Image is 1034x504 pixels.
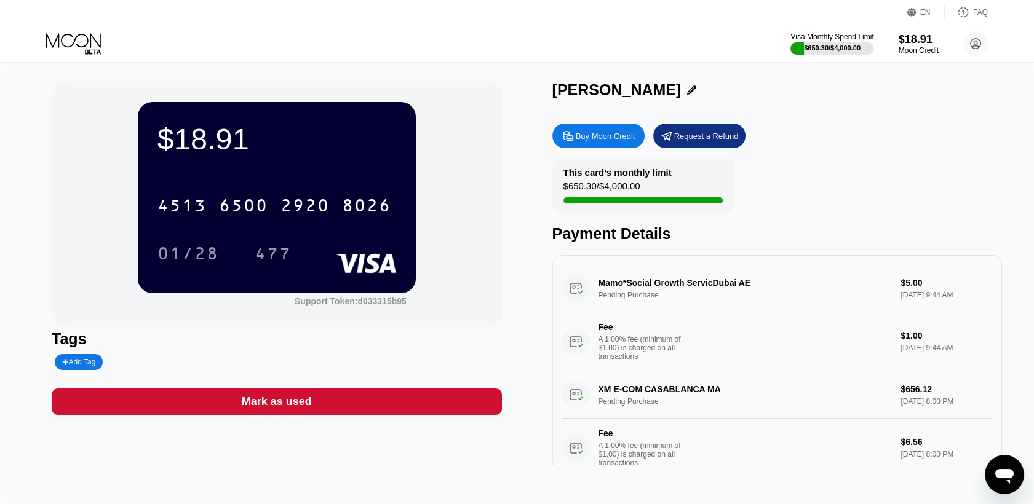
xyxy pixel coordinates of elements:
div: This card’s monthly limit [563,167,672,178]
div: 01/28 [148,238,228,269]
div: $650.30 / $4,000.00 [804,44,861,52]
div: Visa Monthly Spend Limit$650.30/$4,000.00 [790,33,873,55]
div: Visa Monthly Spend Limit [790,33,873,41]
div: [DATE] 9:44 AM [901,344,992,352]
div: Mark as used [242,395,312,409]
div: $18.91Moon Credit [899,33,939,55]
div: EN [907,6,945,18]
div: Fee [599,322,685,332]
div: Mark as used [52,388,501,415]
div: Add Tag [55,354,103,370]
div: Buy Moon Credit [552,124,645,148]
div: 477 [255,245,292,265]
div: Support Token: d033315b95 [295,296,407,306]
div: [DATE] 8:00 PM [901,450,992,459]
div: Moon Credit [899,46,939,55]
div: Support Token:d033315b95 [295,296,407,306]
div: $18.91 [157,122,396,156]
div: $1.00 [901,331,992,341]
div: Buy Moon Credit [576,131,635,141]
div: 2920 [280,197,330,217]
div: Request a Refund [674,131,739,141]
iframe: Button to launch messaging window, conversation in progress [985,455,1024,494]
div: 8026 [342,197,391,217]
div: $18.91 [899,33,939,46]
div: A 1.00% fee (minimum of $1.00) is charged on all transactions [599,335,691,361]
div: EN [920,8,931,17]
div: 4513 [157,197,207,217]
div: Request a Refund [653,124,746,148]
div: Fee [599,428,685,438]
div: 01/28 [157,245,219,265]
div: 4513650029208026 [150,190,399,221]
div: $6.56 [901,437,992,447]
div: 6500 [219,197,268,217]
div: FAQ [945,6,988,18]
div: $650.30 / $4,000.00 [563,181,640,197]
div: FAQ [973,8,988,17]
div: Tags [52,330,501,348]
div: Payment Details [552,225,1002,243]
div: FeeA 1.00% fee (minimum of $1.00) is charged on all transactions$6.56[DATE] 8:00 PM [562,419,992,478]
div: [PERSON_NAME] [552,81,682,99]
div: FeeA 1.00% fee (minimum of $1.00) is charged on all transactions$1.00[DATE] 9:44 AM [562,312,992,371]
div: 477 [245,238,301,269]
div: A 1.00% fee (minimum of $1.00) is charged on all transactions [599,441,691,467]
div: Add Tag [62,358,95,366]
